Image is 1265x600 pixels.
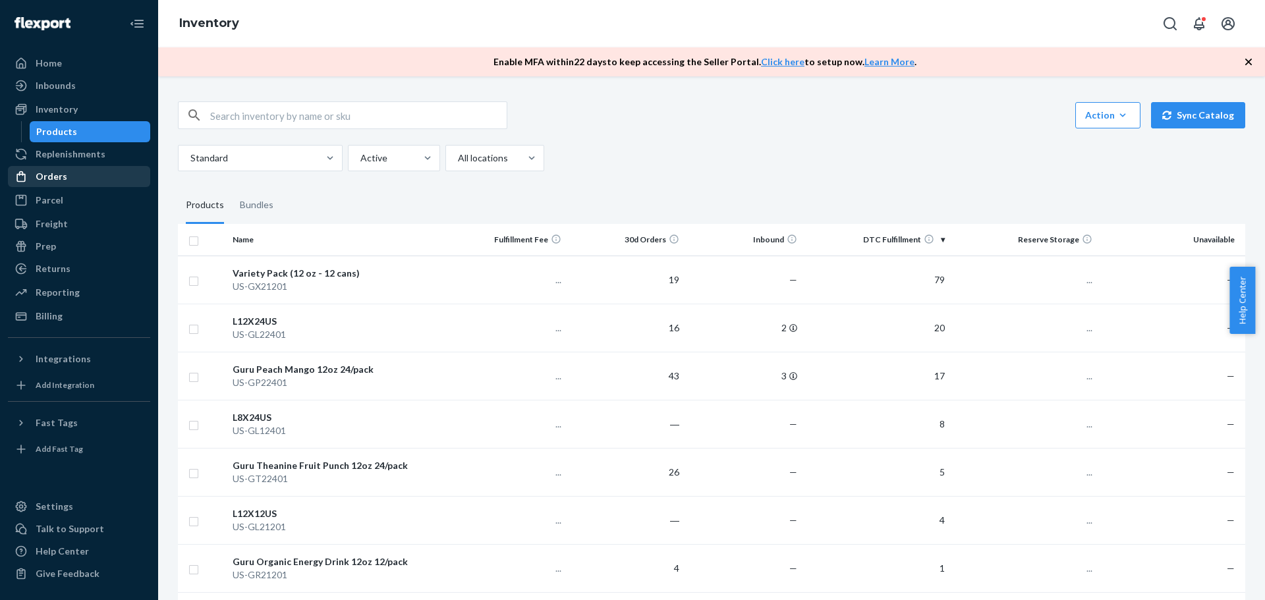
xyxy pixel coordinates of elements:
[454,514,561,527] p: ...
[233,520,443,533] div: US-GL21201
[8,75,150,96] a: Inbounds
[454,369,561,383] p: ...
[36,170,67,183] div: Orders
[30,121,151,142] a: Products
[454,562,561,575] p: ...
[29,9,56,21] span: Chat
[233,459,443,472] div: Guru Theanine Fruit Punch 12oz 24/pack
[36,79,76,92] div: Inbounds
[1227,370,1235,381] span: —
[567,448,685,496] td: 26
[955,321,1092,335] p: ...
[233,328,443,341] div: US-GL22401
[8,258,150,279] a: Returns
[955,466,1092,479] p: ...
[567,304,685,352] td: 16
[1227,274,1235,285] span: —
[1227,418,1235,429] span: —
[8,563,150,584] button: Give Feedback
[8,166,150,187] a: Orders
[36,194,63,207] div: Parcel
[8,306,150,327] a: Billing
[802,400,950,448] td: 8
[454,273,561,286] p: ...
[233,555,443,568] div: Guru Organic Energy Drink 12oz 12/pack
[36,262,70,275] div: Returns
[685,352,802,400] td: 3
[1098,224,1245,256] th: Unavailable
[493,55,916,68] p: Enable MFA within 22 days to keep accessing the Seller Portal. to setup now. .
[685,224,802,256] th: Inbound
[227,224,449,256] th: Name
[36,416,78,429] div: Fast Tags
[169,5,250,43] ol: breadcrumbs
[8,190,150,211] a: Parcel
[802,256,950,304] td: 79
[124,11,150,37] button: Close Navigation
[802,544,950,592] td: 1
[1215,11,1241,37] button: Open account menu
[189,151,190,165] input: Standard
[802,352,950,400] td: 17
[567,352,685,400] td: 43
[454,466,561,479] p: ...
[240,187,273,224] div: Bundles
[454,321,561,335] p: ...
[685,304,802,352] td: 2
[567,544,685,592] td: 4
[1227,514,1235,526] span: —
[567,224,685,256] th: 30d Orders
[8,213,150,234] a: Freight
[14,17,70,30] img: Flexport logo
[449,224,567,256] th: Fulfillment Fee
[8,144,150,165] a: Replenishments
[955,562,1092,575] p: ...
[233,472,443,485] div: US-GT22401
[1151,102,1245,128] button: Sync Catalog
[36,217,68,231] div: Freight
[8,412,150,433] button: Fast Tags
[1227,466,1235,477] span: —
[864,56,914,67] a: Learn More
[36,522,104,535] div: Talk to Support
[802,224,950,256] th: DTC Fulfillment
[955,514,1092,527] p: ...
[789,514,797,526] span: —
[761,56,804,67] a: Click here
[359,151,360,165] input: Active
[1227,322,1235,333] span: —
[789,274,797,285] span: —
[950,224,1098,256] th: Reserve Storage
[789,418,797,429] span: —
[233,267,443,280] div: Variety Pack (12 oz - 12 cans)
[36,125,77,138] div: Products
[36,379,94,391] div: Add Integration
[8,375,150,396] a: Add Integration
[36,500,73,513] div: Settings
[8,439,150,460] a: Add Fast Tag
[233,315,443,328] div: L12X24US
[567,256,685,304] td: 19
[8,99,150,120] a: Inventory
[789,466,797,477] span: —
[36,286,80,299] div: Reporting
[1075,102,1140,128] button: Action
[233,507,443,520] div: L12X12US
[36,57,62,70] div: Home
[802,304,950,352] td: 20
[955,418,1092,431] p: ...
[457,151,458,165] input: All locations
[233,424,443,437] div: US-GL12401
[36,103,78,116] div: Inventory
[36,545,89,558] div: Help Center
[36,310,63,323] div: Billing
[233,363,443,376] div: Guru Peach Mango 12oz 24/pack
[233,411,443,424] div: L8X24US
[955,369,1092,383] p: ...
[210,102,507,128] input: Search inventory by name or sku
[179,16,239,30] a: Inventory
[454,418,561,431] p: ...
[802,496,950,544] td: 4
[8,541,150,562] a: Help Center
[1186,11,1212,37] button: Open notifications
